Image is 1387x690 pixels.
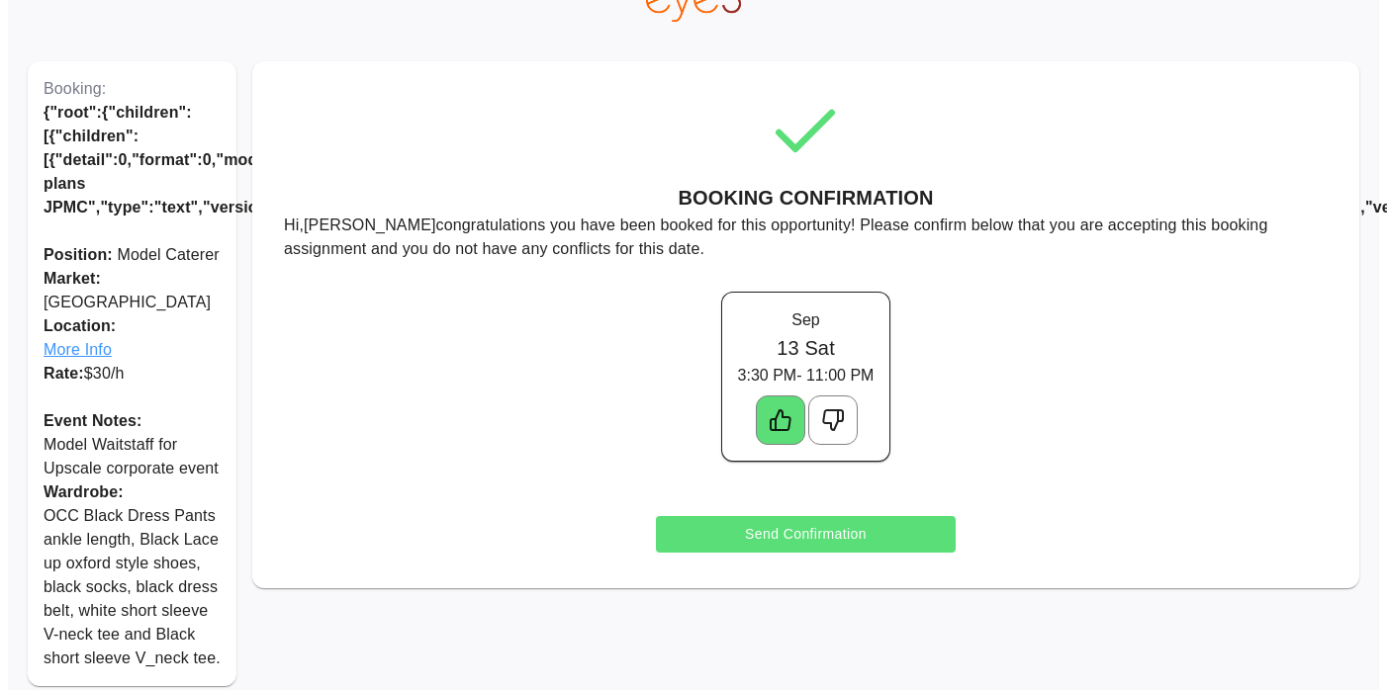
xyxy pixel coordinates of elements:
[44,246,113,263] span: Position:
[44,362,221,386] p: $ 30 /h
[44,365,84,382] span: Rate:
[44,77,221,101] p: Booking:
[738,308,875,332] p: Sep
[44,504,221,670] p: OCC Black Dress Pants ankle length, Black Lace up oxford style shoes, black socks, black dress be...
[44,314,221,338] span: Location:
[656,516,956,553] button: Send Confirmation
[44,267,221,314] p: [GEOGRAPHIC_DATA]
[44,338,221,362] span: More Info
[44,433,221,480] p: Model Waitstaff for Upscale corporate event
[738,332,875,364] h6: 13 Sat
[44,409,221,433] p: Event Notes:
[44,480,221,504] p: Wardrobe:
[44,270,101,287] span: Market:
[44,101,221,219] p: {"root":{"children":[{"children":[{"detail":0,"format":0,"mode":"normal","style":"","text":"JZE p...
[678,182,933,214] h6: BOOKING CONFIRMATION
[44,243,221,267] p: Model Caterer
[738,364,875,388] p: 3:30 PM - 11:00 PM
[284,214,1328,261] p: Hi, [PERSON_NAME] congratulations you have been booked for this opportunity! Please confirm below...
